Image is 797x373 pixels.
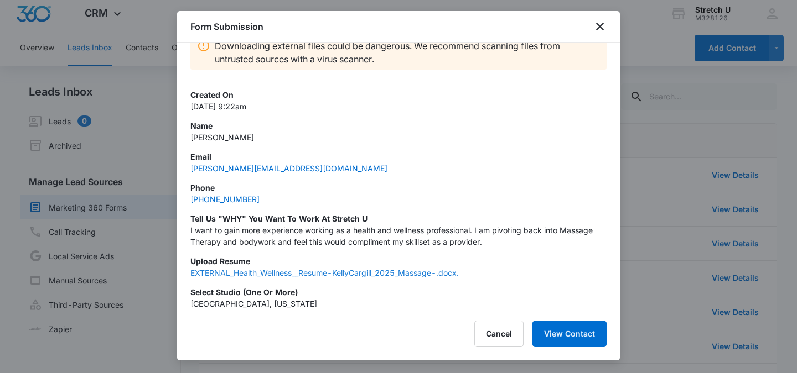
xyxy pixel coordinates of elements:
p: Tell us "WHY" you want to work at Stretch U [190,213,607,224]
p: Name [190,120,607,132]
a: EXTERNAL_Health_Wellness__Resume-KellyCargill_2025_Massage-.docx. [190,268,459,277]
button: Cancel [474,321,524,347]
button: View Contact [532,321,607,347]
button: close [593,20,607,33]
a: [PHONE_NUMBER] [190,195,260,204]
p: Phone [190,182,607,193]
p: [GEOGRAPHIC_DATA], [US_STATE] [190,298,607,309]
a: [PERSON_NAME][EMAIL_ADDRESS][DOMAIN_NAME] [190,164,387,173]
p: Downloading external files could be dangerous. We recommend scanning files from untrusted sources... [215,39,600,66]
p: Upload Resume [190,255,607,267]
p: I want to gain more experience working as a health and wellness professional. I am pivoting back ... [190,224,607,248]
p: [DATE] 9:22am [190,101,607,112]
p: Select Studio (One or More) [190,286,607,298]
p: Email [190,151,607,162]
p: [PERSON_NAME] [190,132,607,143]
h1: Form Submission [190,20,263,33]
p: Created On [190,89,607,101]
